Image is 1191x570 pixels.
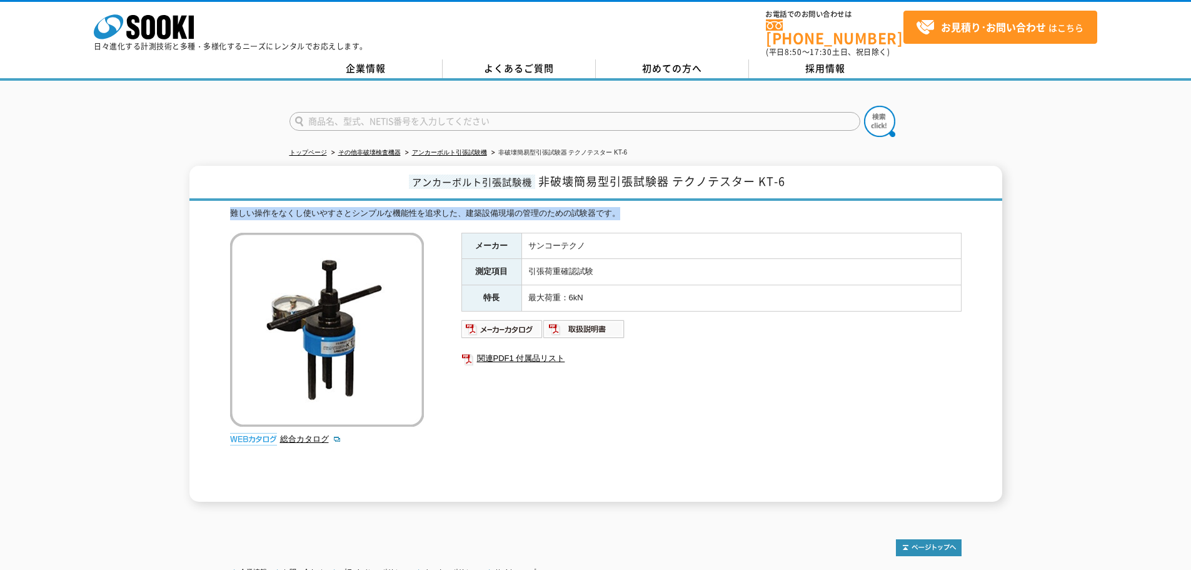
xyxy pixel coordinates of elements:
span: 17:30 [810,46,832,58]
img: トップページへ [896,539,962,556]
img: 取扱説明書 [543,319,625,339]
span: お電話でのお問い合わせは [766,11,903,18]
span: はこちら [916,18,1083,37]
td: サンコーテクノ [521,233,961,259]
a: その他非破壊検査機器 [338,149,401,156]
img: メーカーカタログ [461,319,543,339]
a: トップページ [289,149,327,156]
a: [PHONE_NUMBER] [766,19,903,45]
a: よくあるご質問 [443,59,596,78]
strong: お見積り･お問い合わせ [941,19,1046,34]
a: 採用情報 [749,59,902,78]
span: アンカーボルト引張試験機 [409,175,535,189]
th: 特長 [461,285,521,312]
span: 初めての方へ [642,61,702,75]
div: 難しい操作をなくし使いやすさとシンプルな機能性を追求した、建築設備現場の管理のための試験器です。 [230,207,962,220]
input: 商品名、型式、NETIS番号を入力してください [289,112,860,131]
td: 引張荷重確認試験 [521,259,961,285]
a: お見積り･お問い合わせはこちら [903,11,1097,44]
span: (平日 ～ 土日、祝日除く) [766,46,890,58]
a: 総合カタログ [280,434,341,444]
li: 非破壊簡易型引張試験器 テクノテスター KT-6 [489,146,628,160]
a: メーカーカタログ [461,327,543,337]
span: 非破壊簡易型引張試験器 テクノテスター KT-6 [538,173,785,190]
a: アンカーボルト引張試験機 [412,149,487,156]
img: btn_search.png [864,106,895,137]
th: メーカー [461,233,521,259]
a: 企業情報 [289,59,443,78]
td: 最大荷重：6kN [521,285,961,312]
img: 非破壊簡易型引張試験器 テクノテスター KT-6 [230,233,424,427]
a: 初めての方へ [596,59,749,78]
p: 日々進化する計測技術と多種・多様化するニーズにレンタルでお応えします。 [94,43,368,50]
a: 取扱説明書 [543,327,625,337]
span: 8:50 [785,46,802,58]
th: 測定項目 [461,259,521,285]
img: webカタログ [230,433,277,445]
a: 関連PDF1 付属品リスト [461,350,962,367]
